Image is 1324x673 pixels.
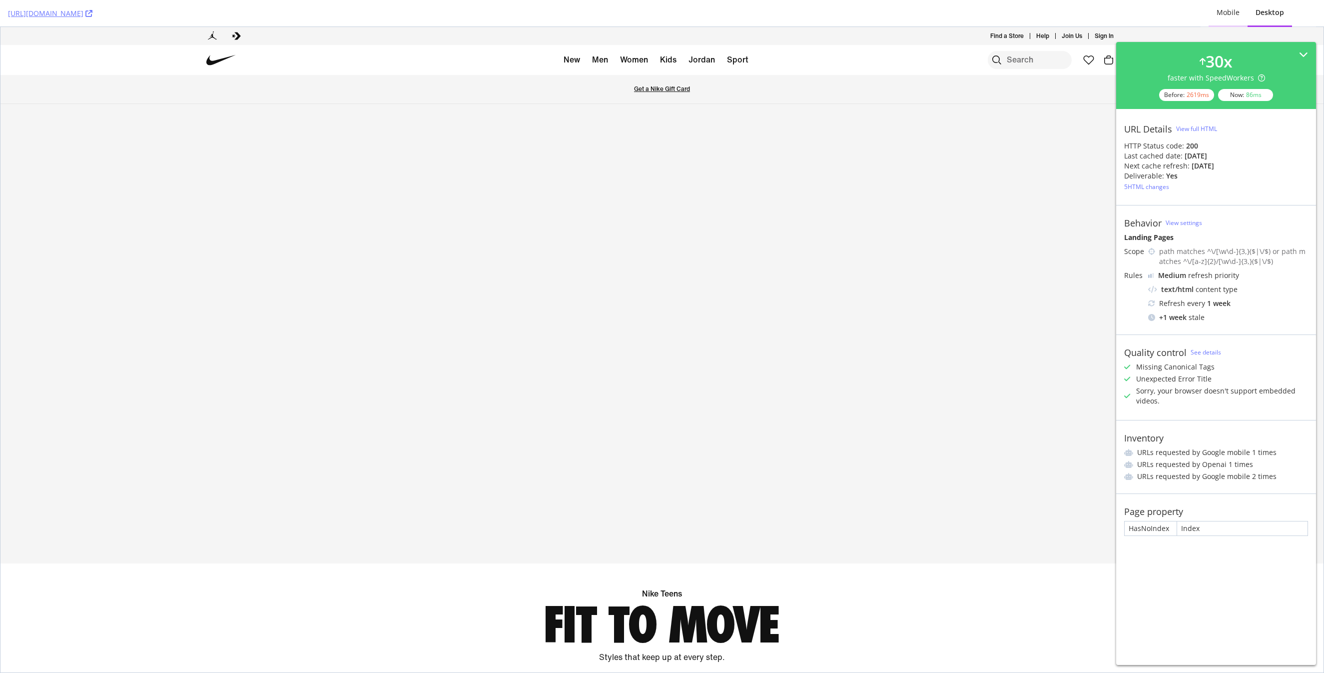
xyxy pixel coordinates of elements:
[1159,246,1308,266] div: path matches ^\/[\w\d-]{3,}($|\/$) or path matches ^\/[a-z]{2}/[\w\d-]{3,}($|\/$)
[1207,298,1231,308] div: 1 week
[1124,182,1169,191] div: 5 HTML changes
[1159,89,1214,101] div: Before:
[1124,232,1308,242] div: Landing Pages
[726,25,748,40] a: Sport
[1124,471,1308,481] li: URLs requested by Google mobile 2 times
[1217,7,1240,17] div: Mobile
[1166,171,1178,181] div: Yes
[1094,4,1113,13] p: Sign In
[1148,284,1308,294] div: content type
[8,8,92,18] a: [URL][DOMAIN_NAME]
[1191,348,1221,356] a: See details
[1246,90,1262,99] div: 86 ms
[1176,124,1217,133] div: View full HTML
[1124,217,1162,228] div: Behavior
[1124,459,1308,469] li: URLs requested by Openai 1 times
[1187,90,1209,99] div: 2619 ms
[1168,73,1265,83] div: faster with SpeedWorkers
[1206,50,1233,73] div: 30 x
[206,560,1117,665] a: Nike Teens FIT TO MOVE
[1186,141,1198,150] strong: 200
[1124,161,1190,171] div: Next cache refresh:
[1124,171,1164,181] div: Deliverable:
[1159,312,1187,322] div: + 1 week
[1136,386,1308,406] div: Sorry, your browser doesn't support embedded videos.
[563,25,580,40] a: New
[990,4,1023,13] p: Find a Store
[688,25,714,40] a: Jordan
[1124,141,1308,151] div: HTTP Status code:
[1124,151,1183,161] div: Last cached date:
[1124,123,1172,134] div: URL Details
[1136,374,1212,384] div: Unexpected Error Title
[1176,121,1217,137] button: View full HTML
[1005,24,1067,42] input: Search Products
[1079,24,1097,42] a: Favorites
[1256,7,1284,17] div: Desktop
[1218,89,1273,101] div: Now:
[1185,151,1207,161] div: [DATE]
[206,3,218,15] a: Jordan
[1177,521,1308,535] div: Index
[1158,270,1239,280] div: refresh priority
[1099,24,1117,42] a: Bag Items: 0
[1125,521,1177,535] div: HasNoIndex
[1124,246,1144,256] div: Scope
[1124,447,1308,457] li: URLs requested by Google mobile 1 times
[1124,270,1144,280] div: Rules
[1148,312,1308,322] div: stale
[230,3,242,15] a: Converse
[1148,298,1308,308] div: Refresh every
[634,57,689,66] a: Get a Nike Gift Card
[1124,181,1169,193] button: 5HTML changes
[1158,270,1186,280] div: Medium
[1124,506,1183,517] div: Page property
[1036,4,1049,13] p: Help
[206,18,235,48] a: Nike Home Page
[1148,273,1154,278] img: j32suk7ufU7viAAAAAElFTkSuQmCC
[620,25,648,40] a: Women
[660,25,676,40] a: Kids
[1124,347,1187,358] div: Quality control
[987,24,1077,42] search: Search Nike and Jordan products
[1161,284,1194,294] div: text/html
[1166,218,1202,227] a: View settings
[1124,432,1164,443] div: Inventory
[1192,161,1214,171] div: [DATE]
[592,25,608,40] a: Men
[1061,4,1082,13] p: Join Us
[1136,362,1215,372] div: Missing Canonical Tags
[987,24,1005,42] button: Search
